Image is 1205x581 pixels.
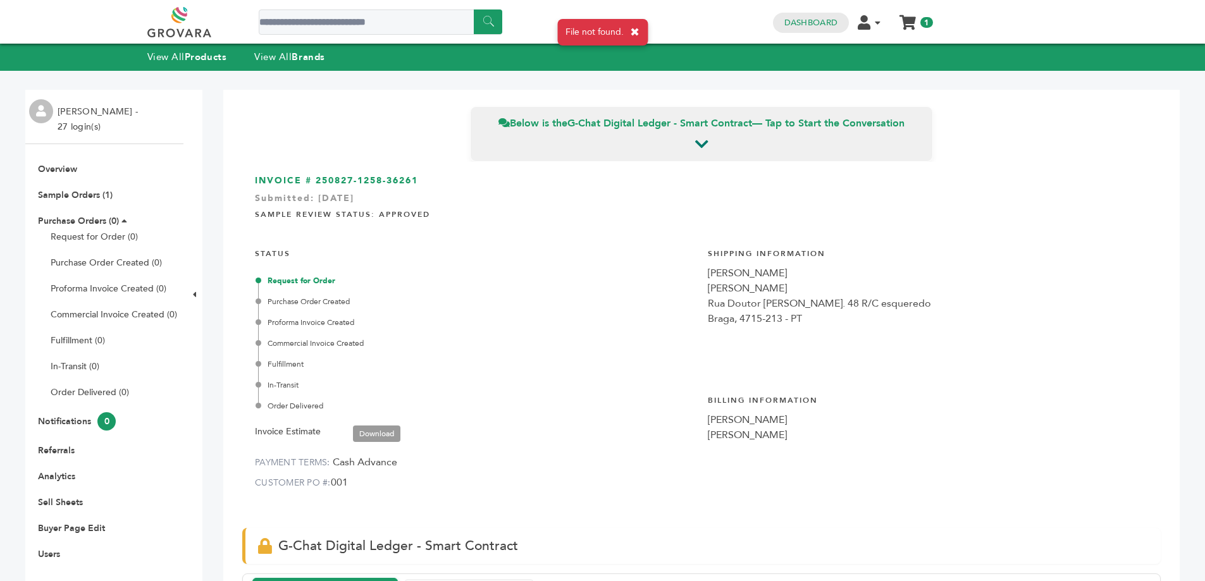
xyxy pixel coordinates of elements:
[259,9,502,35] input: Search a product or brand...
[708,239,1148,266] h4: Shipping Information
[708,311,1148,326] div: Braga, 4715-213 - PT
[565,26,624,39] span: File not found.
[567,116,752,130] strong: G-Chat Digital Ledger - Smart Contract
[708,266,1148,281] div: [PERSON_NAME]
[38,215,119,227] a: Purchase Orders (0)
[38,496,83,508] a: Sell Sheets
[51,360,99,372] a: In-Transit (0)
[51,231,138,243] a: Request for Order (0)
[51,386,129,398] a: Order Delivered (0)
[255,424,321,439] label: Invoice Estimate
[97,412,116,431] span: 0
[784,17,837,28] a: Dashboard
[38,415,116,427] a: Notifications0
[255,456,330,468] label: PAYMENT TERMS:
[51,283,166,295] a: Proforma Invoice Created (0)
[38,522,105,534] a: Buyer Page Edit
[353,425,400,442] a: Download
[258,379,695,391] div: In-Transit
[333,455,397,469] span: Cash Advance
[708,412,1148,427] div: [PERSON_NAME]
[51,334,105,346] a: Fulfillment (0)
[255,200,1148,226] h4: Sample Review Status: Approved
[258,338,695,349] div: Commercial Invoice Created
[254,51,325,63] a: View AllBrands
[185,51,226,63] strong: Products
[51,309,177,321] a: Commercial Invoice Created (0)
[630,25,640,39] button: ✖
[29,99,53,123] img: profile.png
[38,548,60,560] a: Users
[38,189,113,201] a: Sample Orders (1)
[708,386,1148,412] h4: Billing Information
[38,470,75,482] a: Analytics
[58,104,141,135] li: [PERSON_NAME] - 27 login(s)
[147,51,227,63] a: View AllProducts
[900,11,915,25] a: My Cart
[708,427,1148,443] div: [PERSON_NAME]
[708,296,1148,311] div: Rua Doutor [PERSON_NAME]. 48 R/C esqueredo
[920,17,932,28] span: 1
[38,444,75,456] a: Referrals
[258,296,695,307] div: Purchase Order Created
[255,192,1148,211] div: Submitted: [DATE]
[292,51,324,63] strong: Brands
[258,275,695,286] div: Request for Order
[498,116,905,130] span: Below is the — Tap to Start the Conversation
[331,475,348,489] span: 001
[258,400,695,412] div: Order Delivered
[51,257,162,269] a: Purchase Order Created (0)
[258,358,695,370] div: Fulfillment
[278,537,518,555] span: G-Chat Digital Ledger - Smart Contract
[255,174,1148,187] h3: INVOICE # 250827-1258-36261
[708,281,1148,296] div: [PERSON_NAME]
[258,317,695,328] div: Proforma Invoice Created
[255,477,331,489] label: CUSTOMER PO #:
[38,163,77,175] a: Overview
[255,239,695,266] h4: STATUS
